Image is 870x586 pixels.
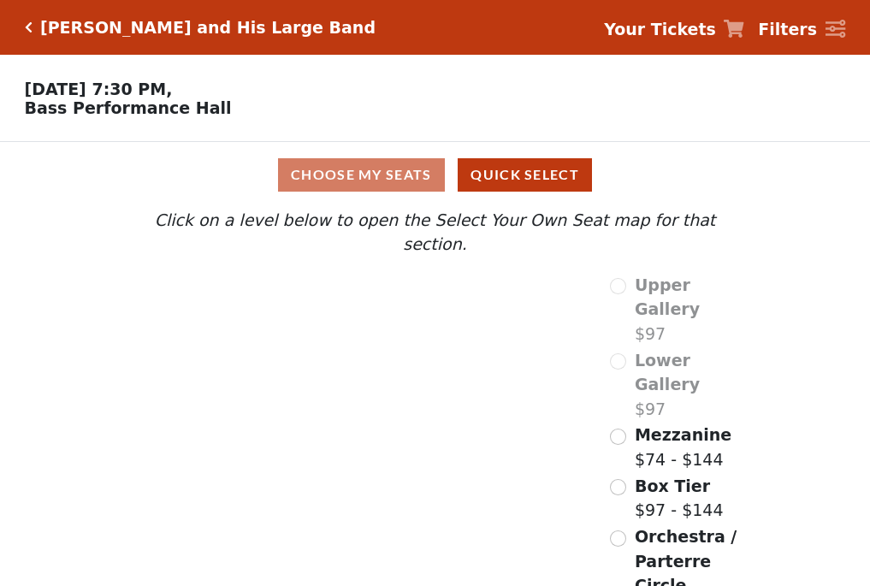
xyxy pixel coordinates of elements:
[25,21,33,33] a: Click here to go back to filters
[635,474,724,523] label: $97 - $144
[40,18,376,38] h5: [PERSON_NAME] and His Large Band
[635,348,749,422] label: $97
[604,17,744,42] a: Your Tickets
[218,319,421,383] path: Lower Gallery - Seats Available: 0
[604,20,716,38] strong: Your Tickets
[121,208,749,257] p: Click on a level below to open the Select Your Own Seat map for that section.
[635,425,731,444] span: Mezzanine
[635,423,731,471] label: $74 - $144
[310,441,504,558] path: Orchestra / Parterre Circle - Seats Available: 144
[635,351,700,394] span: Lower Gallery
[458,158,592,192] button: Quick Select
[758,17,845,42] a: Filters
[204,281,395,328] path: Upper Gallery - Seats Available: 0
[635,273,749,346] label: $97
[635,476,710,495] span: Box Tier
[635,275,700,319] span: Upper Gallery
[758,20,817,38] strong: Filters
